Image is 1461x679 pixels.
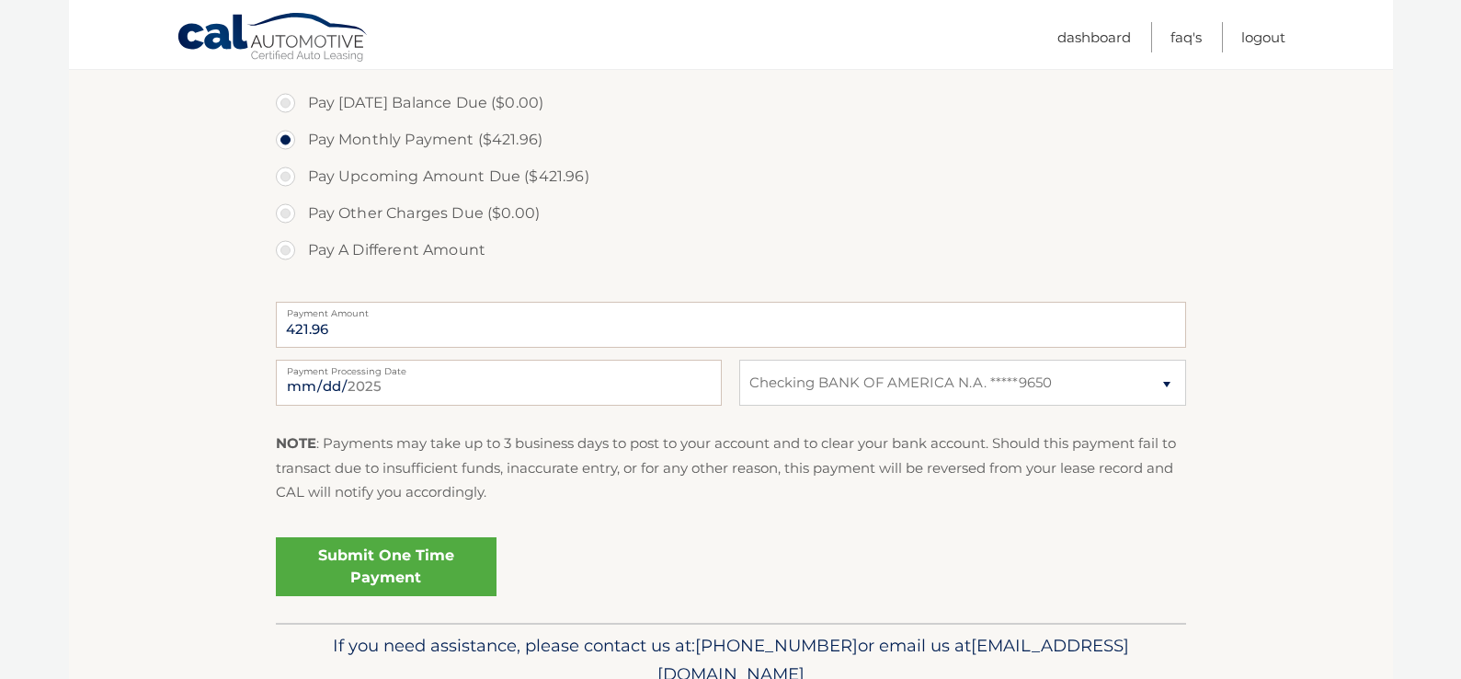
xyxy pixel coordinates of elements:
label: Pay Upcoming Amount Due ($421.96) [276,158,1186,195]
strong: NOTE [276,434,316,452]
a: FAQ's [1170,22,1202,52]
label: Payment Processing Date [276,360,722,374]
input: Payment Date [276,360,722,406]
label: Pay A Different Amount [276,232,1186,269]
label: Pay Monthly Payment ($421.96) [276,121,1186,158]
a: Submit One Time Payment [276,537,497,596]
label: Pay Other Charges Due ($0.00) [276,195,1186,232]
input: Payment Amount [276,302,1186,348]
label: Pay [DATE] Balance Due ($0.00) [276,85,1186,121]
span: [PHONE_NUMBER] [695,635,858,656]
a: Logout [1241,22,1285,52]
a: Cal Automotive [177,12,370,65]
label: Payment Amount [276,302,1186,316]
p: : Payments may take up to 3 business days to post to your account and to clear your bank account.... [276,432,1186,504]
a: Dashboard [1057,22,1131,52]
